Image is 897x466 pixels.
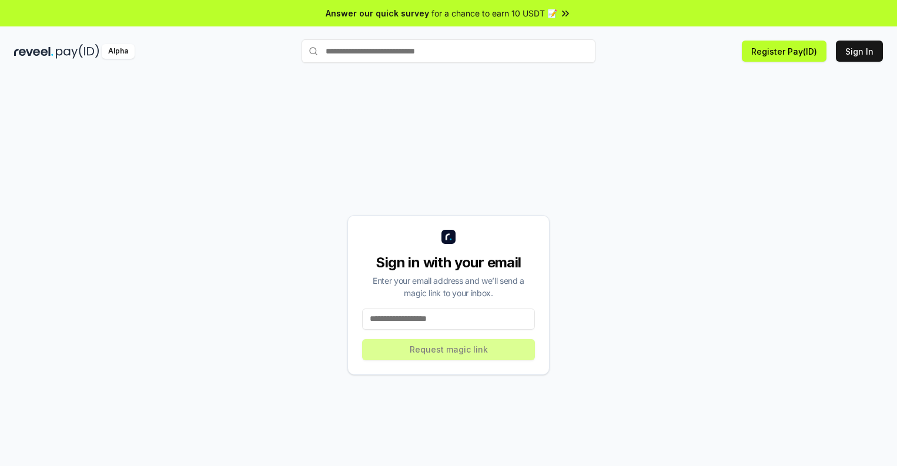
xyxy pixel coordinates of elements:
img: reveel_dark [14,44,53,59]
div: Sign in with your email [362,253,535,272]
span: Answer our quick survey [326,7,429,19]
button: Register Pay(ID) [742,41,826,62]
div: Enter your email address and we’ll send a magic link to your inbox. [362,274,535,299]
span: for a chance to earn 10 USDT 📝 [431,7,557,19]
div: Alpha [102,44,135,59]
img: logo_small [441,230,456,244]
img: pay_id [56,44,99,59]
button: Sign In [836,41,883,62]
